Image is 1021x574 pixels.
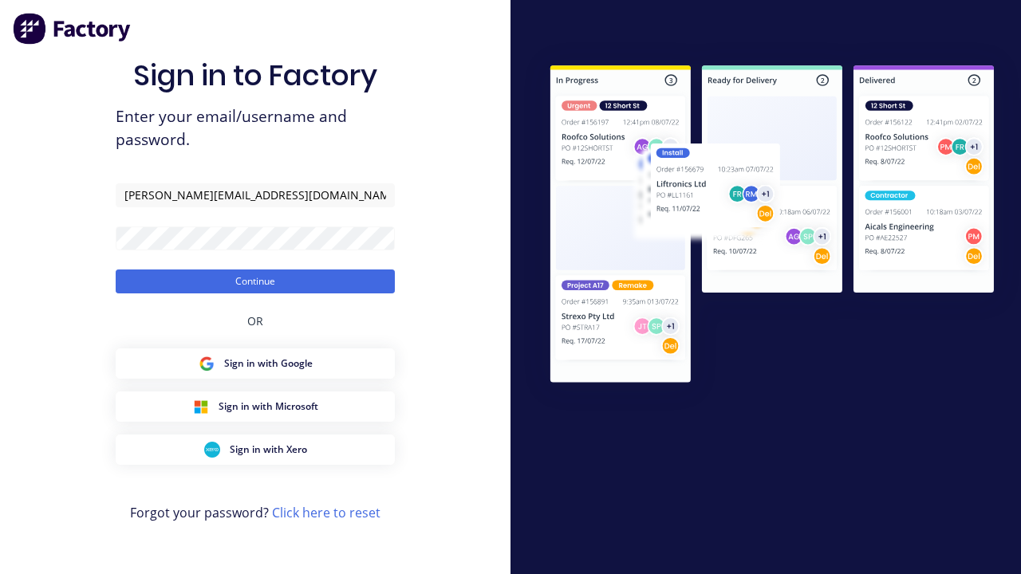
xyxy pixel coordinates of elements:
div: OR [247,293,263,348]
span: Sign in with Microsoft [219,399,318,414]
img: Xero Sign in [204,442,220,458]
button: Microsoft Sign inSign in with Microsoft [116,391,395,422]
span: Sign in with Google [224,356,313,371]
input: Email/Username [116,183,395,207]
h1: Sign in to Factory [133,58,377,92]
button: Xero Sign inSign in with Xero [116,434,395,465]
img: Factory [13,13,132,45]
button: Continue [116,269,395,293]
img: Google Sign in [199,356,215,372]
span: Sign in with Xero [230,442,307,457]
a: Click here to reset [272,504,380,521]
button: Google Sign inSign in with Google [116,348,395,379]
img: Sign in [523,41,1021,411]
span: Enter your email/username and password. [116,105,395,151]
img: Microsoft Sign in [193,399,209,415]
span: Forgot your password? [130,503,380,522]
